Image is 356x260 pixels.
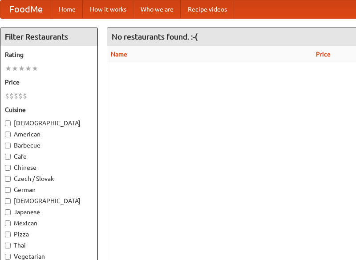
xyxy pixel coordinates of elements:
h5: Price [5,78,93,87]
input: Czech / Slovak [5,176,11,182]
a: How it works [83,0,133,18]
li: ★ [5,64,12,73]
li: $ [9,91,14,101]
input: Chinese [5,165,11,171]
input: [DEMOGRAPHIC_DATA] [5,120,11,126]
a: FoodMe [0,0,52,18]
a: Home [52,0,83,18]
li: $ [14,91,18,101]
label: [DEMOGRAPHIC_DATA] [5,196,93,205]
input: German [5,187,11,193]
h4: Filter Restaurants [0,28,97,46]
h5: Rating [5,50,93,59]
h5: Cuisine [5,105,93,114]
label: Japanese [5,208,93,216]
input: Barbecue [5,143,11,148]
li: $ [5,91,9,101]
input: American [5,132,11,137]
input: Vegetarian [5,254,11,260]
a: Who we are [133,0,181,18]
li: ★ [18,64,25,73]
input: Pizza [5,232,11,237]
a: Name [111,51,127,58]
input: Japanese [5,209,11,215]
label: German [5,185,93,194]
input: Thai [5,243,11,248]
ng-pluralize: No restaurants found. :-( [112,32,198,41]
li: ★ [32,64,38,73]
label: Chinese [5,163,93,172]
label: American [5,130,93,139]
label: Mexican [5,219,93,228]
label: [DEMOGRAPHIC_DATA] [5,119,93,128]
li: ★ [25,64,32,73]
label: Barbecue [5,141,93,150]
label: Cafe [5,152,93,161]
label: Czech / Slovak [5,174,93,183]
li: $ [18,91,23,101]
label: Pizza [5,230,93,239]
li: ★ [12,64,18,73]
li: $ [23,91,27,101]
input: Mexican [5,220,11,226]
input: [DEMOGRAPHIC_DATA] [5,198,11,204]
input: Cafe [5,154,11,160]
label: Thai [5,241,93,250]
a: Price [316,51,331,58]
a: Recipe videos [181,0,234,18]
